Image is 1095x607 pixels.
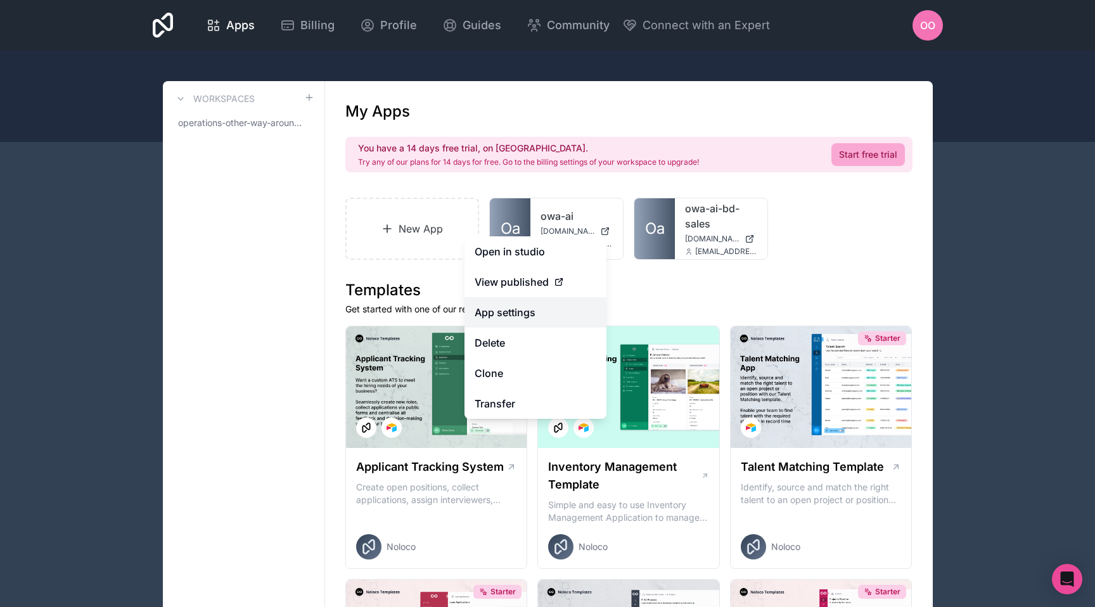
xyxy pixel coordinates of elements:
[464,358,606,388] a: Clone
[541,226,613,236] a: [DOMAIN_NAME]
[741,458,884,476] h1: Talent Matching Template
[548,458,700,494] h1: Inventory Management Template
[193,93,255,105] h3: Workspaces
[387,423,397,433] img: Airtable Logo
[387,540,416,553] span: Noloco
[464,297,606,328] a: App settings
[685,234,757,244] a: [DOMAIN_NAME]
[548,499,709,524] p: Simple and easy to use Inventory Management Application to manage your stock, orders and Manufact...
[356,481,517,506] p: Create open positions, collect applications, assign interviewers, centralise candidate feedback a...
[463,16,501,34] span: Guides
[695,246,757,257] span: [EMAIL_ADDRESS][DOMAIN_NAME]
[358,157,699,167] p: Try any of our plans for 14 days for free. Go to the billing settings of your workspace to upgrade!
[345,280,912,300] h1: Templates
[464,388,606,419] a: Transfer
[746,423,756,433] img: Airtable Logo
[196,11,265,39] a: Apps
[541,208,613,224] a: owa-ai
[178,117,304,129] span: operations-other-way-around-workspace
[579,540,608,553] span: Noloco
[464,267,606,297] a: View published
[350,11,427,39] a: Profile
[643,16,770,34] span: Connect with an Expert
[226,16,255,34] span: Apps
[741,481,902,506] p: Identify, source and match the right talent to an open project or position with our Talent Matchi...
[490,198,530,259] a: Oa
[356,458,504,476] h1: Applicant Tracking System
[685,201,757,231] a: owa-ai-bd-sales
[516,11,620,39] a: Community
[345,198,480,260] a: New App
[270,11,345,39] a: Billing
[831,143,905,166] a: Start free trial
[622,16,770,34] button: Connect with an Expert
[432,11,511,39] a: Guides
[634,198,675,259] a: Oa
[1052,564,1082,594] div: Open Intercom Messenger
[579,423,589,433] img: Airtable Logo
[920,18,935,33] span: OO
[380,16,417,34] span: Profile
[501,219,520,239] span: Oa
[300,16,335,34] span: Billing
[645,219,665,239] span: Oa
[875,333,900,343] span: Starter
[173,112,314,134] a: operations-other-way-around-workspace
[547,16,610,34] span: Community
[541,226,595,236] span: [DOMAIN_NAME]
[771,540,800,553] span: Noloco
[464,328,606,358] button: Delete
[173,91,255,106] a: Workspaces
[490,587,516,597] span: Starter
[345,303,912,316] p: Get started with one of our ready-made templates
[345,101,410,122] h1: My Apps
[358,142,699,155] h2: You have a 14 days free trial, on [GEOGRAPHIC_DATA].
[875,587,900,597] span: Starter
[685,234,740,244] span: [DOMAIN_NAME]
[475,274,549,290] span: View published
[464,236,606,267] a: Open in studio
